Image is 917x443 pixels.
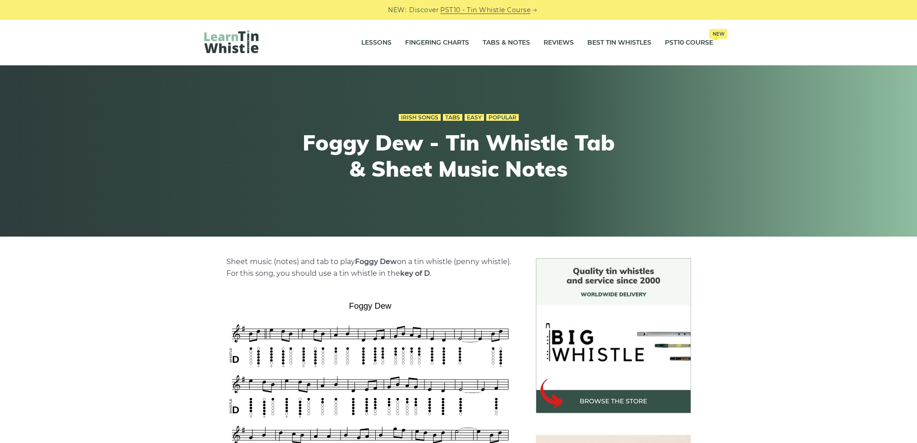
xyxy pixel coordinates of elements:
[399,114,441,121] a: Irish Songs
[709,29,728,39] span: New
[587,32,651,54] a: Best Tin Whistles
[361,32,392,54] a: Lessons
[443,114,462,121] a: Tabs
[465,114,484,121] a: Easy
[544,32,574,54] a: Reviews
[483,32,530,54] a: Tabs & Notes
[293,130,625,182] h1: Foggy Dew - Tin Whistle Tab & Sheet Music Notes
[226,256,514,279] p: Sheet music (notes) and tab to play on a tin whistle (penny whistle). For this song, you should u...
[486,114,519,121] a: Popular
[536,258,691,413] img: BigWhistle Tin Whistle Store
[400,269,430,278] strong: key of D
[665,32,713,54] a: PST10 CourseNew
[405,32,469,54] a: Fingering Charts
[355,257,397,266] strong: Foggy Dew
[204,30,258,53] img: LearnTinWhistle.com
